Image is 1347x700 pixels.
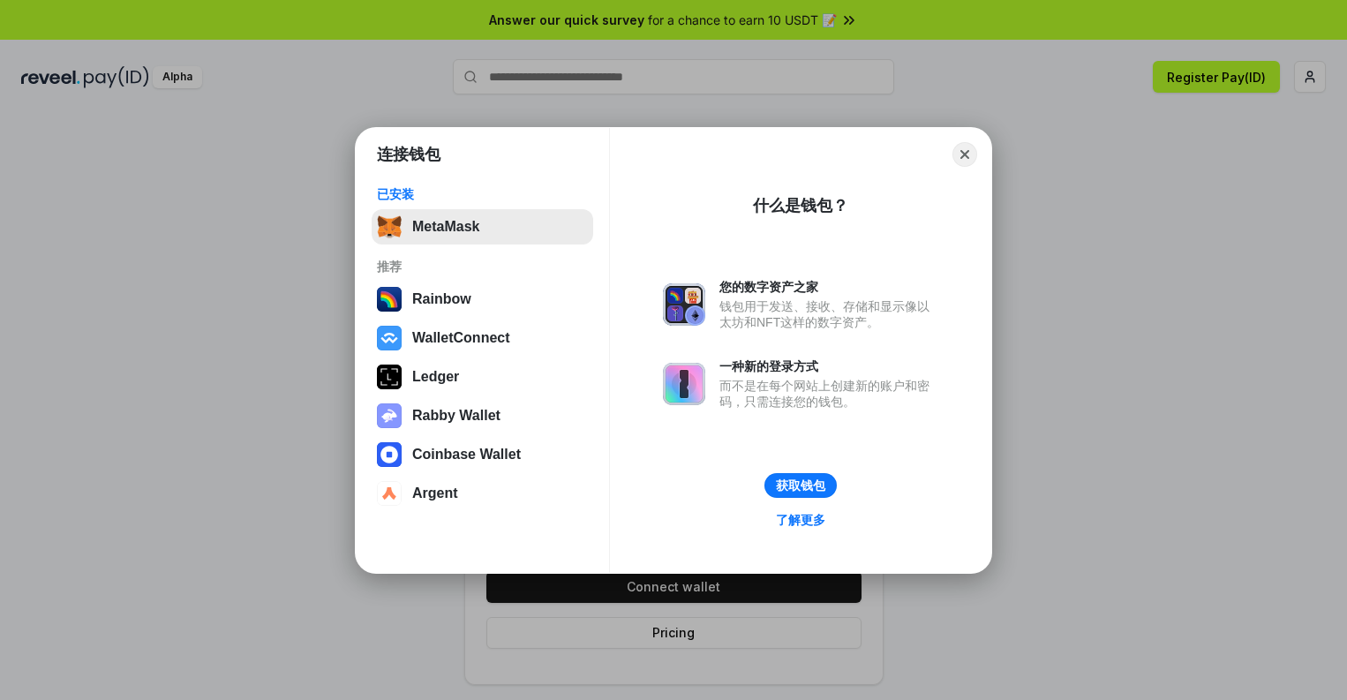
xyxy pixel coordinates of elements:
button: WalletConnect [372,320,593,356]
div: 钱包用于发送、接收、存储和显示像以太坊和NFT这样的数字资产。 [719,298,938,330]
div: 推荐 [377,259,588,275]
div: 了解更多 [776,512,825,528]
img: svg+xml,%3Csvg%20xmlns%3D%22http%3A%2F%2Fwww.w3.org%2F2000%2Fsvg%22%20fill%3D%22none%22%20viewBox... [663,363,705,405]
img: svg+xml,%3Csvg%20width%3D%2228%22%20height%3D%2228%22%20viewBox%3D%220%200%2028%2028%22%20fill%3D... [377,326,402,350]
button: Argent [372,476,593,511]
button: Coinbase Wallet [372,437,593,472]
button: Rainbow [372,282,593,317]
img: svg+xml,%3Csvg%20width%3D%2228%22%20height%3D%2228%22%20viewBox%3D%220%200%2028%2028%22%20fill%3D... [377,442,402,467]
img: svg+xml,%3Csvg%20width%3D%22120%22%20height%3D%22120%22%20viewBox%3D%220%200%20120%20120%22%20fil... [377,287,402,312]
div: MetaMask [412,219,479,235]
div: Argent [412,485,458,501]
a: 了解更多 [765,508,836,531]
button: Close [952,142,977,167]
div: 一种新的登录方式 [719,358,938,374]
div: Coinbase Wallet [412,447,521,463]
div: 您的数字资产之家 [719,279,938,295]
button: 获取钱包 [764,473,837,498]
img: svg+xml,%3Csvg%20width%3D%2228%22%20height%3D%2228%22%20viewBox%3D%220%200%2028%2028%22%20fill%3D... [377,481,402,506]
div: Rabby Wallet [412,408,500,424]
div: WalletConnect [412,330,510,346]
img: svg+xml,%3Csvg%20xmlns%3D%22http%3A%2F%2Fwww.w3.org%2F2000%2Fsvg%22%20fill%3D%22none%22%20viewBox... [377,403,402,428]
img: svg+xml,%3Csvg%20xmlns%3D%22http%3A%2F%2Fwww.w3.org%2F2000%2Fsvg%22%20fill%3D%22none%22%20viewBox... [663,283,705,326]
button: MetaMask [372,209,593,245]
div: 什么是钱包？ [753,195,848,216]
div: 已安装 [377,186,588,202]
button: Ledger [372,359,593,395]
div: Rainbow [412,291,471,307]
img: svg+xml,%3Csvg%20xmlns%3D%22http%3A%2F%2Fwww.w3.org%2F2000%2Fsvg%22%20width%3D%2228%22%20height%3... [377,365,402,389]
div: 而不是在每个网站上创建新的账户和密码，只需连接您的钱包。 [719,378,938,410]
div: 获取钱包 [776,478,825,493]
img: svg+xml,%3Csvg%20fill%3D%22none%22%20height%3D%2233%22%20viewBox%3D%220%200%2035%2033%22%20width%... [377,215,402,239]
button: Rabby Wallet [372,398,593,433]
div: Ledger [412,369,459,385]
h1: 连接钱包 [377,144,440,165]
